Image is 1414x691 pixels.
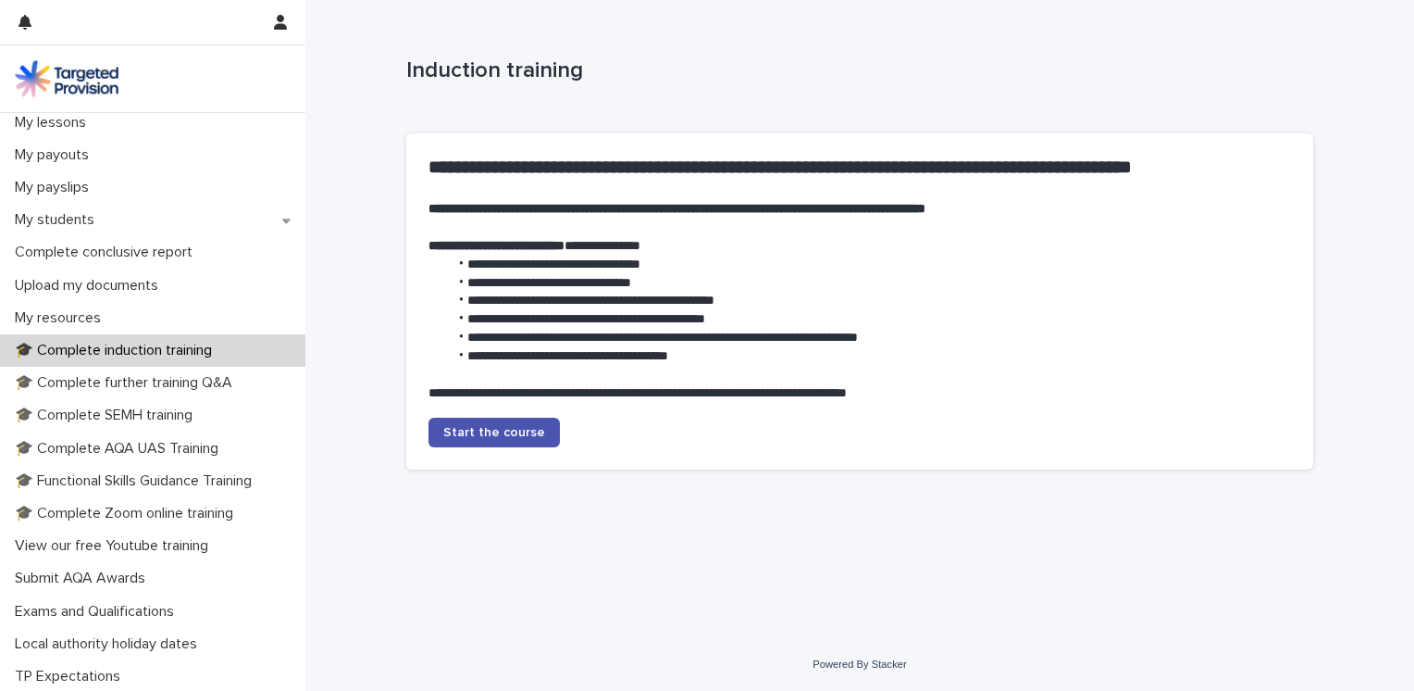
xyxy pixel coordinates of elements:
p: My payslips [7,179,104,196]
p: Exams and Qualifications [7,603,189,621]
p: Local authority holiday dates [7,635,212,653]
a: Start the course [428,418,560,447]
p: My resources [7,309,116,327]
p: My lessons [7,114,101,132]
p: Complete conclusive report [7,244,207,261]
img: M5nRWzHhSzIhMunXDL62 [15,60,118,97]
p: 🎓 Complete induction training [7,342,227,359]
p: 🎓 Functional Skills Guidance Training [7,472,267,490]
p: 🎓 Complete AQA UAS Training [7,440,233,458]
p: 🎓 Complete Zoom online training [7,505,248,522]
p: 🎓 Complete further training Q&A [7,374,247,392]
p: TP Expectations [7,668,135,685]
p: My students [7,211,109,229]
span: Start the course [443,426,545,439]
p: Upload my documents [7,277,173,295]
p: My payouts [7,146,104,164]
p: 🎓 Complete SEMH training [7,407,207,424]
a: Powered By Stacker [812,659,906,670]
p: View our free Youtube training [7,537,223,555]
p: Induction training [406,57,1306,84]
p: Submit AQA Awards [7,570,160,587]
